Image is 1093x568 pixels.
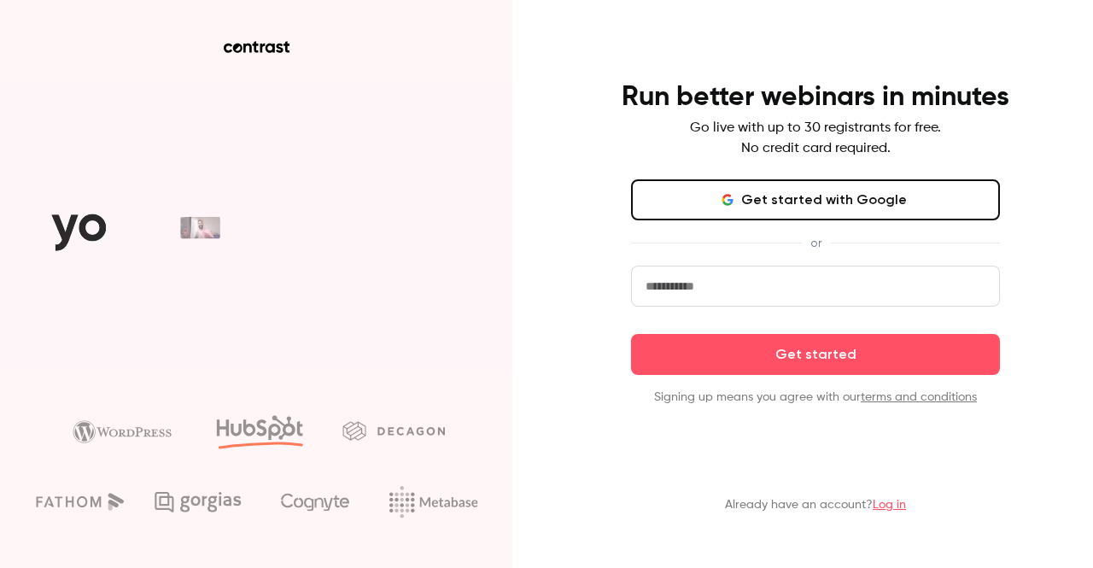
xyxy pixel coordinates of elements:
img: decagon [342,421,445,440]
span: or [802,234,830,252]
button: Get started [631,334,1000,375]
p: Go live with up to 30 registrants for free. No credit card required. [690,118,941,159]
button: Get started with Google [631,179,1000,220]
a: Log in [873,499,906,511]
p: Signing up means you agree with our [631,389,1000,406]
a: terms and conditions [861,391,977,403]
p: Already have an account? [725,496,906,513]
h4: Run better webinars in minutes [622,80,1009,114]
